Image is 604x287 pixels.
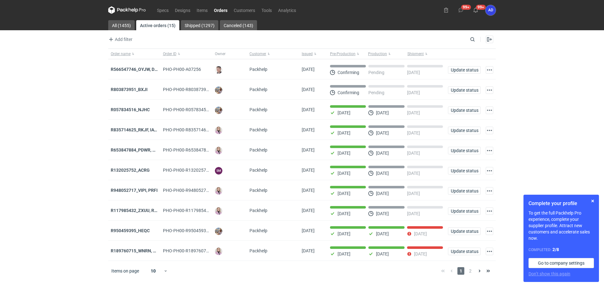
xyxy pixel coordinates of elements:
span: 03/09/2025 [302,248,315,253]
span: Packhelp [249,248,267,253]
span: Update status [451,189,478,193]
span: PHO-PH00-R803873951_BXJI [163,87,222,92]
a: Items [193,6,211,14]
span: Packhelp [249,208,267,213]
p: [DATE] [376,251,389,256]
a: Specs [154,6,172,14]
p: [DATE] [407,171,420,176]
button: Order ID [160,49,213,59]
button: Shipment [406,49,445,59]
button: Order name [108,49,160,59]
p: [DATE] [338,110,350,115]
button: 99+ [471,5,481,15]
span: PHO-PH00-R948052717_VIPI,-PRFI [163,188,233,193]
p: Confirming [338,90,359,95]
p: To get the full Packhelp Pro experience, complete your supplier profile. Attract new customers an... [528,210,594,241]
a: Tools [258,6,275,14]
span: Items on page [111,268,139,274]
button: Update status [448,66,481,74]
span: Issued [302,51,313,56]
span: 2 [467,267,474,275]
img: Klaudia Wiśniewska [215,127,222,134]
span: 16/09/2025 [302,107,315,112]
p: [DATE] [376,231,389,236]
p: [DATE] [414,231,427,236]
p: [DATE] [376,211,389,216]
p: [DATE] [338,130,350,135]
input: Search [469,36,489,43]
span: Owner [215,51,226,56]
p: [DATE] [376,191,389,196]
p: [DATE] [338,151,350,156]
p: [DATE] [376,171,389,176]
img: Michał Palasek [215,106,222,114]
p: [DATE] [338,211,350,216]
button: Issued [299,49,327,59]
span: Packhelp [249,107,267,112]
button: Update status [448,167,481,175]
button: 99+ [456,5,466,15]
a: Analytics [275,6,299,14]
a: R835714625_RKJF, IAVU, SFPF, TXLA [111,127,184,132]
a: R950459395_HEQC [111,228,150,233]
span: Update status [451,128,478,133]
a: R189760715_WNRN, CWNS [111,248,165,253]
p: [DATE] [407,70,420,75]
span: Packhelp [249,188,267,193]
p: [DATE] [376,110,389,115]
a: R803873951_BXJI [111,87,148,92]
span: 11/09/2025 [302,147,315,152]
h1: Complete your profile [528,200,594,207]
p: [DATE] [338,191,350,196]
a: Customers [231,6,258,14]
p: [DATE] [407,110,420,115]
svg: Packhelp Pro [108,6,146,14]
button: Customer [247,49,299,59]
button: Actions [486,187,493,195]
a: Shipped (1297) [181,20,218,30]
strong: R566547746_OYJW, DJBN, GRPP, KNRI, OYBW, UUIL [111,67,260,72]
button: Actions [486,167,493,175]
p: Pending [368,90,384,95]
button: Update status [448,127,481,134]
p: [DATE] [338,251,350,256]
p: Pending [368,70,384,75]
span: Update status [451,249,478,254]
button: Actions [486,207,493,215]
a: R132025752_ACRG [111,168,150,173]
div: Completed: [528,246,594,253]
button: AD [485,5,496,15]
span: 19/09/2025 [302,67,315,72]
img: Maciej Sikora [215,66,222,74]
span: Packhelp [249,127,267,132]
a: R948052717_VIPI, PRFI [111,188,158,193]
a: Orders [211,6,231,14]
a: R117985432_ZXUU, RNMV, VLQR [111,208,177,213]
span: 04/09/2025 [302,228,315,233]
span: Update status [451,68,478,72]
span: Add filter [107,36,132,43]
button: Pre-Production [327,49,367,59]
strong: R653847884_PDWR, OHJS, IVNK [111,147,176,152]
a: Active orders (15) [136,20,179,30]
p: [DATE] [407,191,420,196]
p: [DATE] [338,171,350,176]
button: Actions [486,227,493,235]
a: Designs [172,6,193,14]
button: Update status [448,248,481,255]
div: 10 [143,267,164,275]
button: Update status [448,86,481,94]
button: Update status [448,207,481,215]
button: Production [367,49,406,59]
img: Klaudia Wiśniewska [215,248,222,255]
span: Order ID [163,51,176,56]
span: 15/09/2025 [302,127,315,132]
strong: R057834516_NJHC [111,107,150,112]
span: PHO-PH00-A07256 [163,67,201,72]
span: Packhelp [249,147,267,152]
span: PHO-PH00-R653847884_PDWR,-OHJS,-IVNK [163,147,273,152]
